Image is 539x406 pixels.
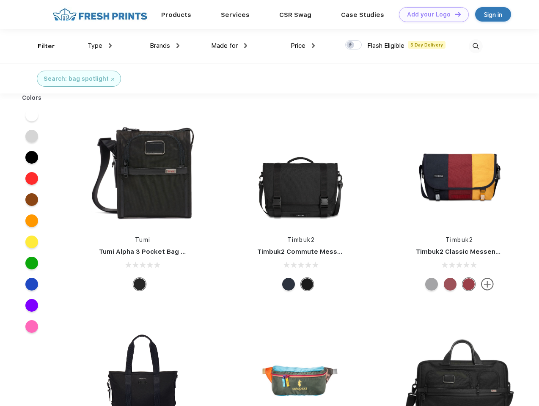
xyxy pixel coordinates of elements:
[475,7,511,22] a: Sign in
[245,115,357,227] img: func=resize&h=266
[469,39,483,53] img: desktop_search.svg
[481,278,494,291] img: more.svg
[257,248,371,255] a: Timbuk2 Commute Messenger Bag
[38,41,55,51] div: Filter
[99,248,198,255] a: Tumi Alpha 3 Pocket Bag Small
[425,278,438,291] div: Eco Rind Pop
[176,43,179,48] img: dropdown.png
[407,11,451,18] div: Add your Logo
[109,43,112,48] img: dropdown.png
[416,248,521,255] a: Timbuk2 Classic Messenger Bag
[445,236,473,243] a: Timbuk2
[133,278,146,291] div: Black
[403,115,516,227] img: func=resize&h=266
[150,42,170,49] span: Brands
[16,93,48,102] div: Colors
[367,42,404,49] span: Flash Eligible
[444,278,456,291] div: Eco Collegiate Red
[408,41,445,49] span: 5 Day Delivery
[301,278,313,291] div: Eco Black
[484,10,502,19] div: Sign in
[135,236,151,243] a: Tumi
[291,42,305,49] span: Price
[86,115,199,227] img: func=resize&h=266
[161,11,191,19] a: Products
[44,74,109,83] div: Search: bag spotlight
[111,78,114,81] img: filter_cancel.svg
[455,12,461,16] img: DT
[462,278,475,291] div: Eco Bookish
[211,42,238,49] span: Made for
[312,43,315,48] img: dropdown.png
[282,278,295,291] div: Eco Nautical
[244,43,247,48] img: dropdown.png
[287,236,315,243] a: Timbuk2
[88,42,102,49] span: Type
[50,7,150,22] img: fo%20logo%202.webp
